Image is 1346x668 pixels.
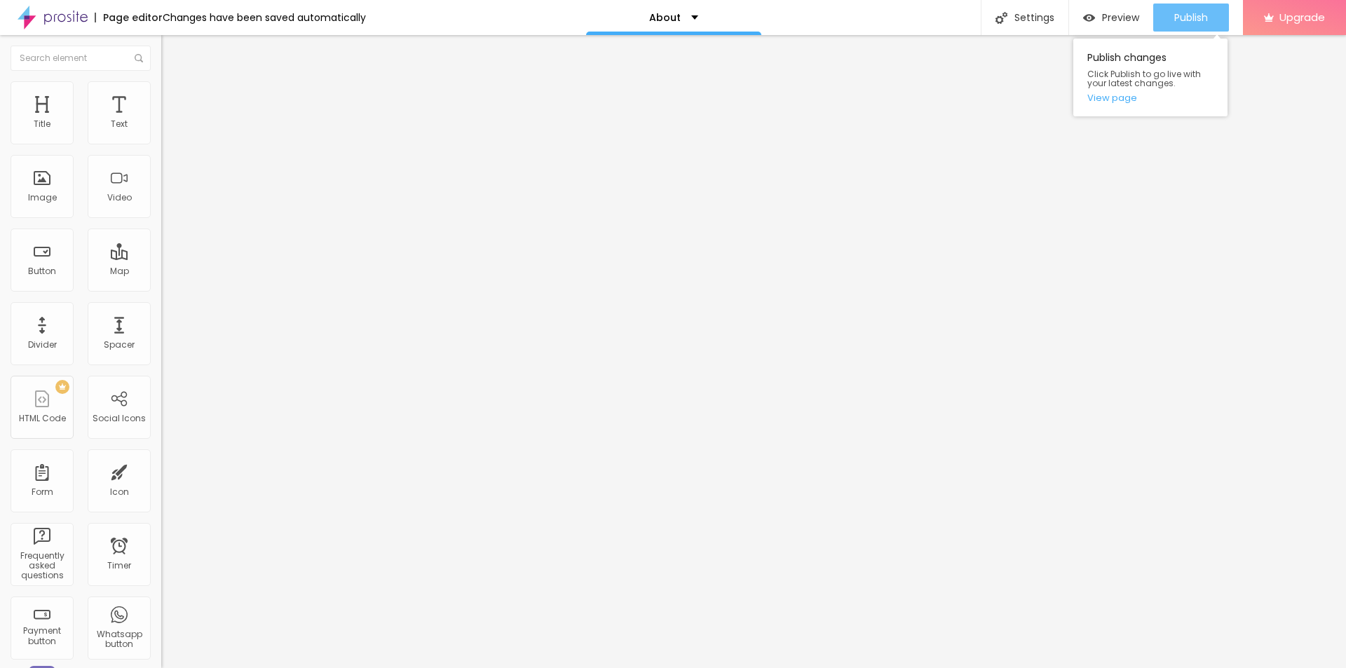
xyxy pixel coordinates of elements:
[1087,93,1214,102] a: View page
[14,551,69,581] div: Frequently asked questions
[135,54,143,62] img: Icone
[110,266,129,276] div: Map
[107,193,132,203] div: Video
[1279,11,1325,23] span: Upgrade
[28,193,57,203] div: Image
[1073,39,1228,116] div: Publish changes
[28,266,56,276] div: Button
[1087,69,1214,88] span: Click Publish to go live with your latest changes.
[14,626,69,646] div: Payment button
[32,487,53,497] div: Form
[91,629,147,650] div: Whatsapp button
[104,340,135,350] div: Spacer
[19,414,66,423] div: HTML Code
[107,561,131,571] div: Timer
[161,35,1346,668] iframe: Editor
[34,119,50,129] div: Title
[1153,4,1229,32] button: Publish
[93,414,146,423] div: Social Icons
[1083,12,1095,24] img: view-1.svg
[28,340,57,350] div: Divider
[995,12,1007,24] img: Icone
[95,13,163,22] div: Page editor
[1069,4,1153,32] button: Preview
[163,13,366,22] div: Changes have been saved automatically
[649,13,681,22] p: About
[110,487,129,497] div: Icon
[1102,12,1139,23] span: Preview
[111,119,128,129] div: Text
[1174,12,1208,23] span: Publish
[11,46,151,71] input: Search element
